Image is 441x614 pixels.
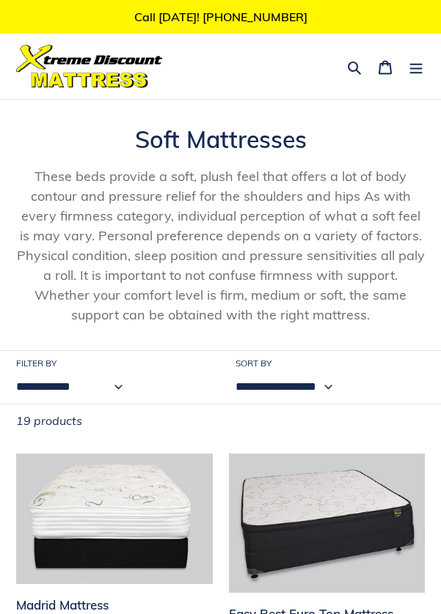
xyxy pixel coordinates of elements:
[401,49,431,84] button: Menu
[17,168,425,323] span: These beds provide a soft, plush feel that offers a lot of body contour and pressure relief for t...
[135,125,307,154] span: Soft Mattresses
[236,357,426,370] label: Sort by
[16,45,163,88] img: Xtreme Discount Mattress
[16,357,206,370] label: Filter by
[16,413,82,428] span: 19 products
